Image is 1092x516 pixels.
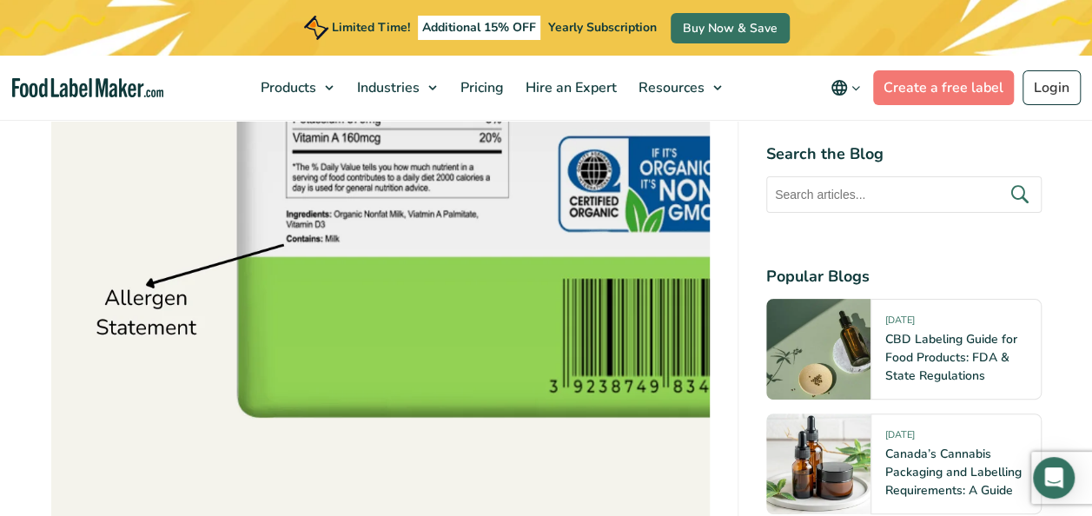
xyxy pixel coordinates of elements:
[455,78,506,97] span: Pricing
[1023,70,1081,105] a: Login
[628,56,731,120] a: Resources
[515,56,624,120] a: Hire an Expert
[352,78,421,97] span: Industries
[250,56,342,120] a: Products
[885,446,1022,499] a: Canada’s Cannabis Packaging and Labelling Requirements: A Guide
[548,19,657,36] span: Yearly Subscription
[633,78,706,97] span: Resources
[671,13,790,43] a: Buy Now & Save
[885,331,1017,384] a: CBD Labeling Guide for Food Products: FDA & State Regulations
[885,428,915,448] span: [DATE]
[766,176,1042,213] input: Search articles...
[873,70,1014,105] a: Create a free label
[885,314,915,334] span: [DATE]
[255,78,318,97] span: Products
[1033,457,1075,499] div: Open Intercom Messenger
[766,142,1042,166] h4: Search the Blog
[332,19,410,36] span: Limited Time!
[450,56,511,120] a: Pricing
[766,265,1042,288] h4: Popular Blogs
[520,78,619,97] span: Hire an Expert
[418,16,540,40] span: Additional 15% OFF
[347,56,446,120] a: Industries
